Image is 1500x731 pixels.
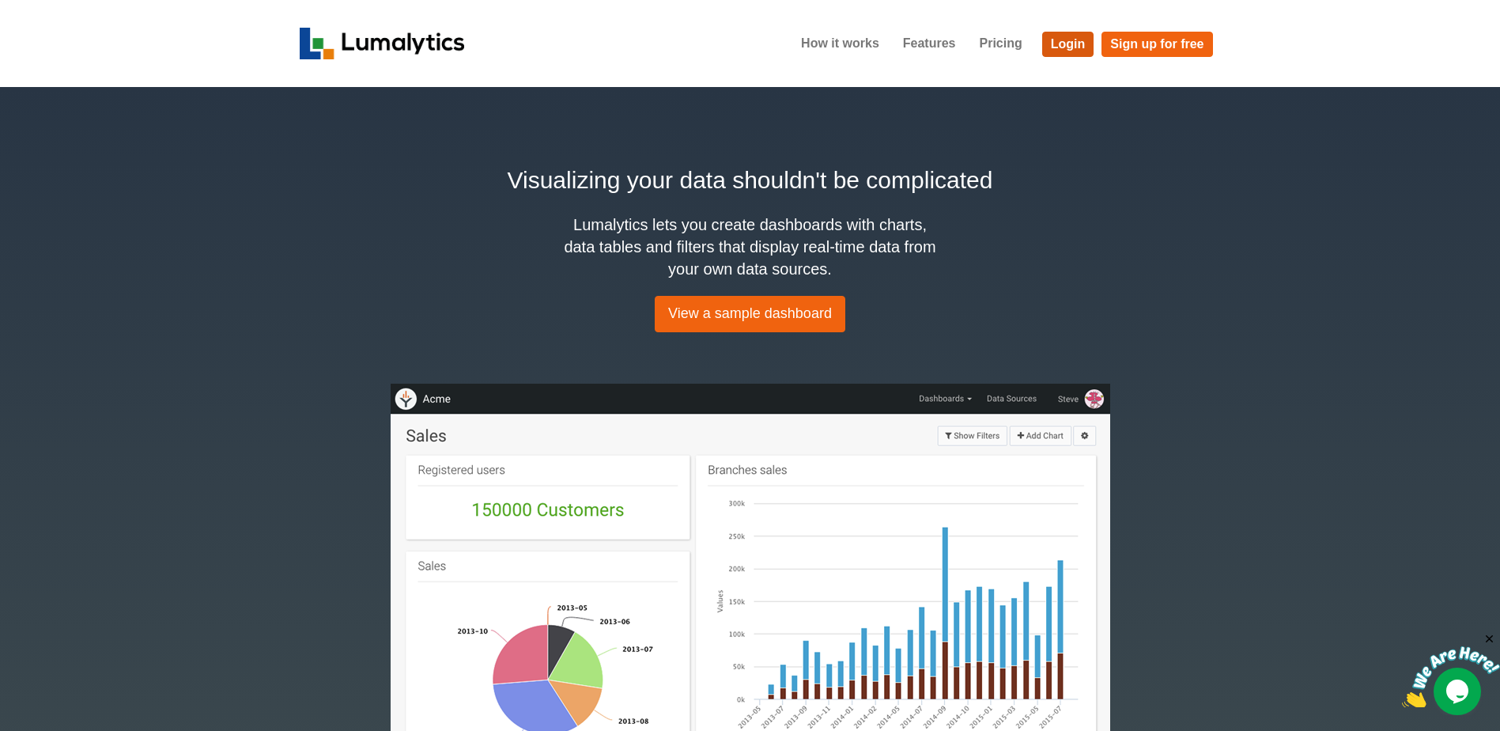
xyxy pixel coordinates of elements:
[1402,632,1500,707] iframe: chat widget
[967,24,1033,63] a: Pricing
[300,162,1201,198] h2: Visualizing your data shouldn't be complicated
[300,28,465,59] img: logo_v2-f34f87db3d4d9f5311d6c47995059ad6168825a3e1eb260e01c8041e89355404.png
[1042,32,1094,57] a: Login
[789,24,891,63] a: How it works
[1101,32,1212,57] a: Sign up for free
[891,24,968,63] a: Features
[655,296,845,332] a: View a sample dashboard
[561,214,940,280] h4: Lumalytics lets you create dashboards with charts, data tables and filters that display real-time...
